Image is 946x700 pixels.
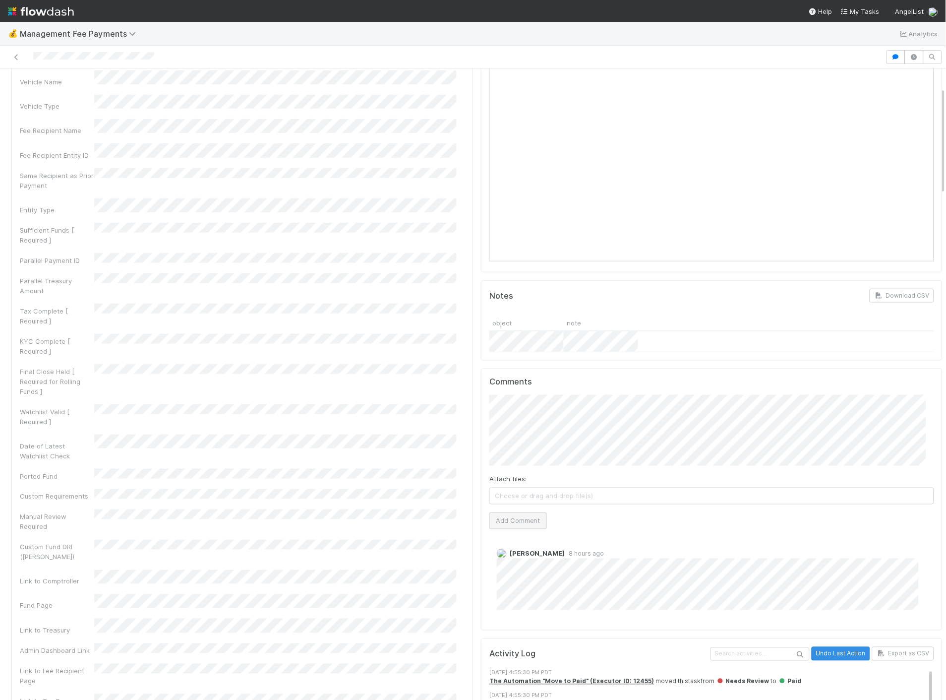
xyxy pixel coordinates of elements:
div: Same Recipient as Prior Payment [20,171,94,191]
div: Parallel Treasury Amount [20,276,94,296]
button: Undo Last Action [812,647,870,661]
div: object [489,315,564,330]
span: Choose or drag and drop file(s) [490,488,934,504]
div: Date of Latest Watchlist Check [20,441,94,461]
h5: Comments [489,377,934,387]
a: My Tasks [840,6,880,16]
img: logo-inverted-e16ddd16eac7371096b0.svg [8,3,74,20]
div: Custom Fund DRI ([PERSON_NAME]) [20,542,94,562]
div: Sufficient Funds [ Required ] [20,225,94,245]
button: Download CSV [870,289,934,303]
div: Manual Review Required [20,512,94,532]
a: The Automation "Move to Paid" (Executor ID: 12455) [489,678,654,685]
div: Tax Complete [ Required ] [20,306,94,326]
span: [PERSON_NAME] [510,550,565,558]
div: Final Close Held [ Required for Rolling Funds ] [20,367,94,396]
img: avatar_e764f80f-affb-48ed-b536-deace7b998a7.png [497,549,507,559]
div: Custom Requirements [20,492,94,502]
div: Vehicle Type [20,101,94,111]
span: My Tasks [840,7,880,15]
h5: Activity Log [489,649,709,659]
span: AngelList [895,7,924,15]
div: note [564,315,638,330]
div: Watchlist Valid [ Required ] [20,407,94,427]
div: Link to Comptroller [20,576,94,586]
div: Fee Recipient Name [20,126,94,135]
label: Attach files: [489,474,527,484]
div: Link to Treasury [20,626,94,636]
input: Search activities... [710,647,810,661]
button: Add Comment [489,512,547,529]
span: Paid [778,678,802,685]
span: Management Fee Payments [20,29,141,39]
div: KYC Complete [ Required ] [20,336,94,356]
span: 💰 [8,29,18,38]
div: Fund Page [20,601,94,611]
div: Entity Type [20,205,94,215]
a: Analytics [899,28,938,40]
div: [DATE] 4:55:30 PM PDT [489,669,943,677]
span: Needs Review [716,678,769,685]
div: Link to Fee Recipient Page [20,666,94,686]
div: moved this task from to [489,677,943,686]
div: Vehicle Name [20,77,94,87]
div: Parallel Payment ID [20,255,94,265]
h5: Notes [489,291,513,301]
div: [DATE] 4:55:30 PM PDT [489,692,943,700]
div: Help [809,6,832,16]
button: Export as CSV [872,647,934,661]
div: Admin Dashboard Link [20,646,94,656]
span: 8 hours ago [565,550,604,558]
div: Ported Fund [20,471,94,481]
img: avatar_c7c7de23-09de-42ad-8e02-7981c37ee075.png [928,7,938,17]
div: Fee Recipient Entity ID [20,150,94,160]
